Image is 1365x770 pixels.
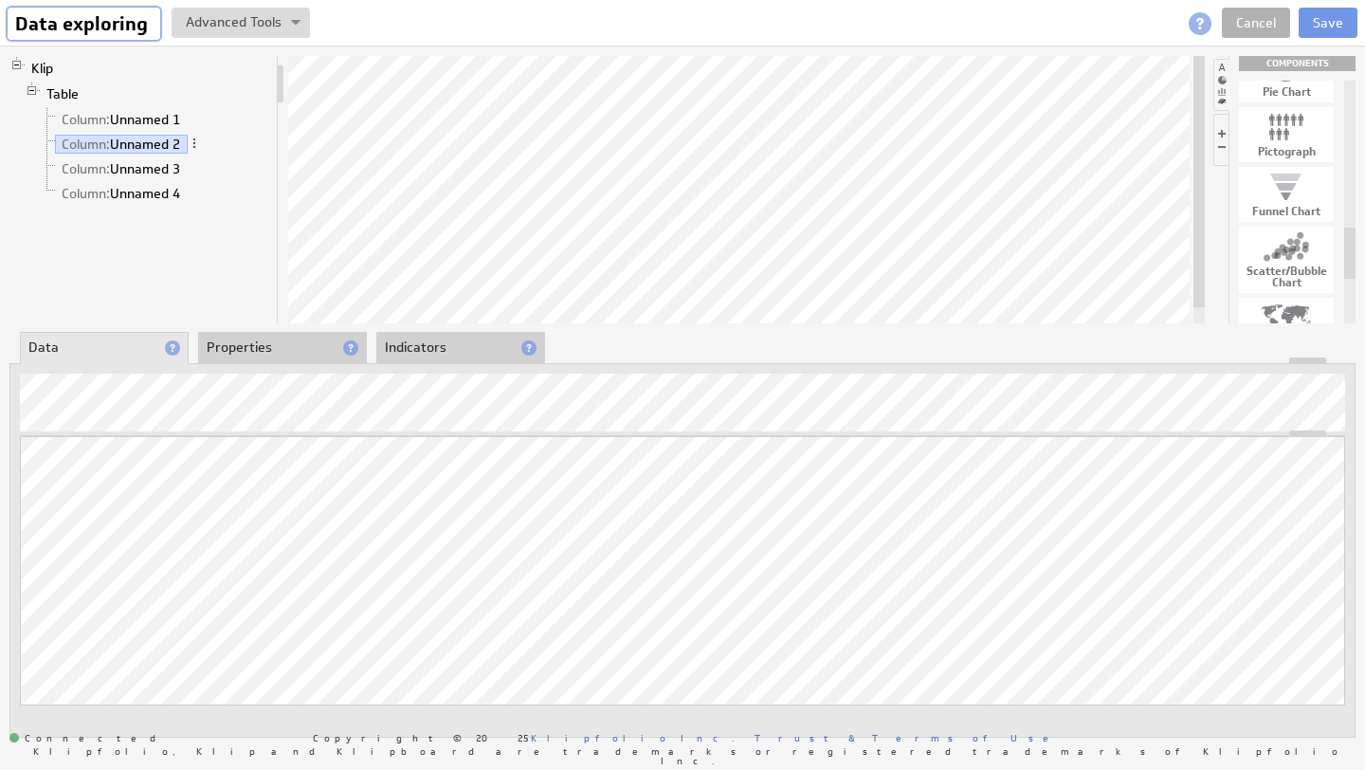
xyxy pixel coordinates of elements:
[1239,206,1334,217] div: Funnel Chart
[313,733,735,742] span: Copyright © 2025
[8,8,160,40] input: Data exploring
[1239,266,1334,288] div: Scatter/Bubble Chart
[755,731,1062,744] a: Trust & Terms of Use
[20,332,189,364] li: Data
[9,733,167,744] span: Connected: ID: dpnc-26 Online: true
[19,746,1356,765] span: Klipfolio, Klip and Klipboard are trademarks or registered trademarks of Klipfolio Inc.
[55,135,188,154] a: Column: Unnamed 2
[62,185,110,202] span: Column:
[1239,146,1334,157] div: Pictograph
[1299,8,1357,38] button: Save
[376,332,545,364] li: Indicators
[62,136,110,153] span: Column:
[291,20,300,27] img: button-savedrop.png
[55,159,188,178] a: Column: Unnamed 3
[531,731,735,744] a: Klipfolio Inc.
[1213,114,1228,166] li: Hide or show the component controls palette
[1239,86,1334,98] div: Pie Chart
[1222,8,1290,38] a: Cancel
[198,332,367,364] li: Properties
[1213,59,1229,111] li: Hide or show the component palette
[62,111,110,128] span: Column:
[55,184,188,203] a: Column: Unnamed 4
[188,137,201,150] span: More actions
[40,84,86,103] a: Table
[25,59,61,78] a: Klip
[62,160,110,177] span: Column:
[1239,56,1356,71] div: Drag & drop components onto the workspace
[55,110,188,129] a: Column: Unnamed 1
